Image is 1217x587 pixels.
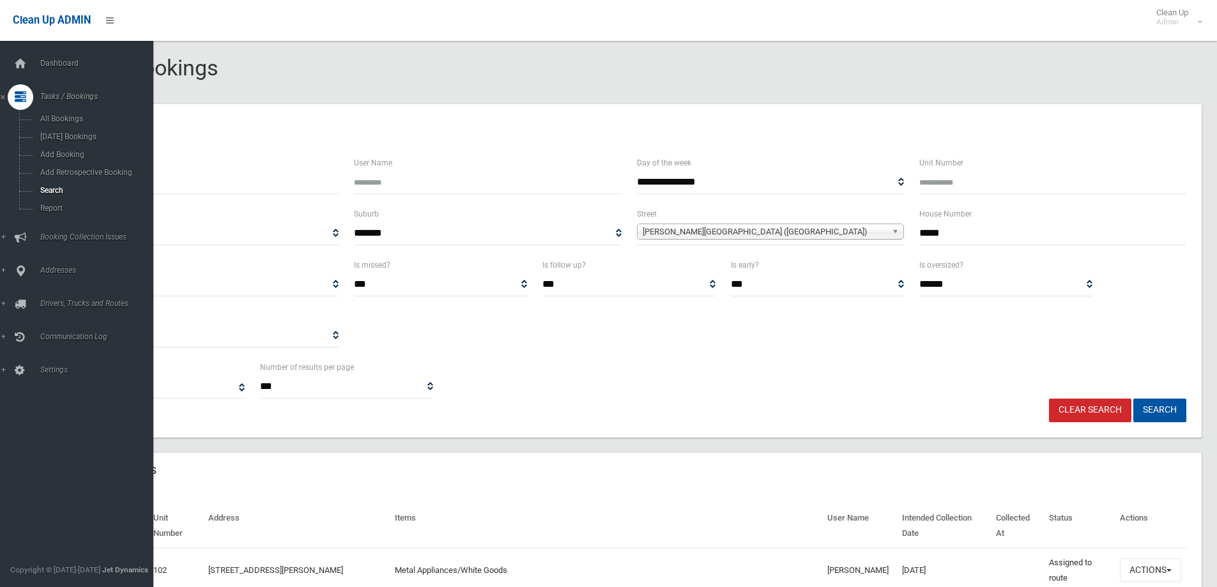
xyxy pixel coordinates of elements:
[36,365,163,374] span: Settings
[354,258,390,272] label: Is missed?
[897,504,990,548] th: Intended Collection Date
[919,207,972,221] label: House Number
[390,504,822,548] th: Items
[36,186,152,195] span: Search
[36,168,152,177] span: Add Retrospective Booking
[1156,17,1188,27] small: Admin
[102,565,148,574] strong: Jet Dynamics
[731,258,759,272] label: Is early?
[822,504,897,548] th: User Name
[36,299,163,308] span: Drivers, Trucks and Routes
[1044,504,1115,548] th: Status
[1133,399,1186,422] button: Search
[919,258,963,272] label: Is oversized?
[1115,504,1186,548] th: Actions
[919,156,963,170] label: Unit Number
[36,132,152,141] span: [DATE] Bookings
[354,156,392,170] label: User Name
[637,207,657,221] label: Street
[1120,558,1181,582] button: Actions
[36,150,152,159] span: Add Booking
[1049,399,1131,422] a: Clear Search
[637,156,691,170] label: Day of the week
[36,59,163,68] span: Dashboard
[36,204,152,213] span: Report
[148,504,203,548] th: Unit Number
[354,207,379,221] label: Suburb
[13,14,91,26] span: Clean Up ADMIN
[991,504,1045,548] th: Collected At
[36,114,152,123] span: All Bookings
[203,504,390,548] th: Address
[36,233,163,241] span: Booking Collection Issues
[542,258,586,272] label: Is follow up?
[260,360,354,374] label: Number of results per page
[36,266,163,275] span: Addresses
[36,332,163,341] span: Communication Log
[10,565,100,574] span: Copyright © [DATE]-[DATE]
[36,92,163,101] span: Tasks / Bookings
[643,224,887,240] span: [PERSON_NAME][GEOGRAPHIC_DATA] ([GEOGRAPHIC_DATA])
[208,565,343,575] a: [STREET_ADDRESS][PERSON_NAME]
[1150,8,1201,27] span: Clean Up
